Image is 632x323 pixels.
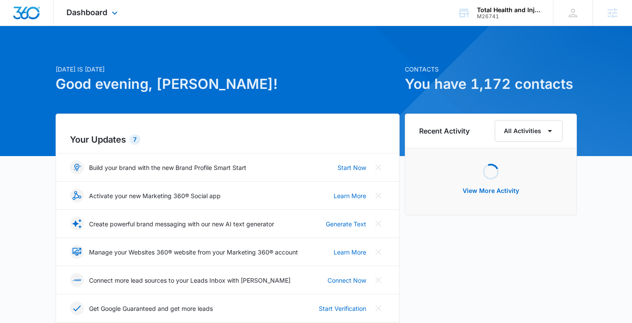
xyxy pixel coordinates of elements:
a: Start Verification [319,304,366,313]
span: Dashboard [66,8,107,17]
p: Create powerful brand messaging with our new AI text generator [89,219,274,228]
p: Manage your Websites 360® website from your Marketing 360® account [89,248,298,257]
button: All Activities [495,120,563,142]
h2: Your Updates [70,133,385,146]
p: [DATE] is [DATE] [56,65,400,74]
a: Generate Text [326,219,366,228]
button: Close [371,301,385,315]
div: account id [477,13,540,20]
button: Close [371,245,385,259]
h1: You have 1,172 contacts [405,74,577,95]
button: Close [371,160,385,174]
a: Learn More [334,248,366,257]
p: Activate your new Marketing 360® Social app [89,191,221,200]
a: Connect Now [328,276,366,285]
p: Get Google Guaranteed and get more leads [89,304,213,313]
h6: Recent Activity [419,126,470,136]
p: Connect more lead sources to your Leads Inbox with [PERSON_NAME] [89,276,291,285]
button: View More Activity [454,180,528,201]
p: Build your brand with the new Brand Profile Smart Start [89,163,246,172]
div: 7 [129,134,140,145]
button: Close [371,189,385,202]
a: Start Now [338,163,366,172]
div: account name [477,7,540,13]
a: Learn More [334,191,366,200]
p: Contacts [405,65,577,74]
button: Close [371,217,385,231]
h1: Good evening, [PERSON_NAME]! [56,74,400,95]
button: Close [371,273,385,287]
